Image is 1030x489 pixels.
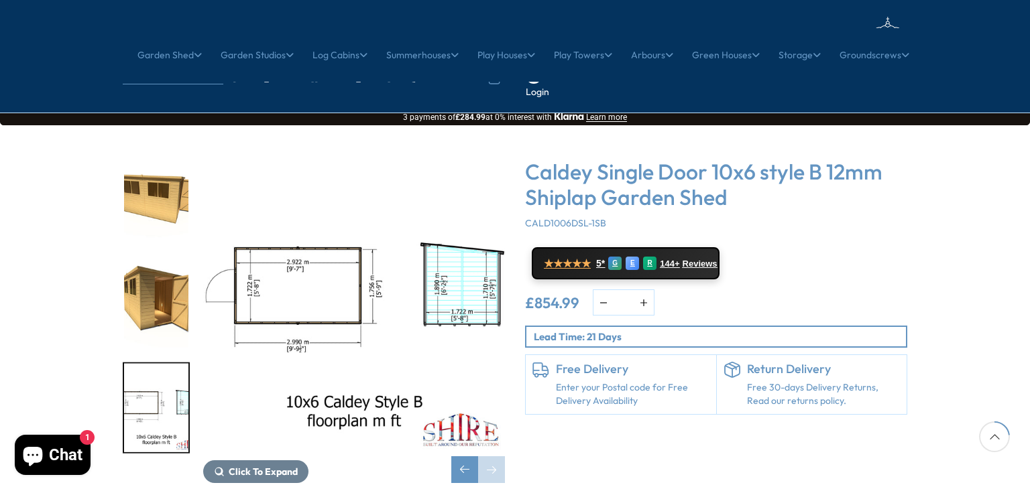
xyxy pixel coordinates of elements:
a: Log Cabins [312,38,367,72]
span: CALD1006DSL-1SB [525,217,606,229]
a: Garden Studios [221,38,294,72]
p: Free 30-days Delivery Returns, Read our returns policy. [747,381,901,407]
div: G [608,257,622,270]
a: Arbours [631,38,673,72]
span: 144+ [660,259,679,269]
h6: Free Delivery [556,362,709,376]
span: Reviews [683,259,718,269]
a: Storage [779,38,821,72]
h3: Caldey Single Door 10x6 style B 12mm Shiplap Garden Shed [525,159,907,210]
img: Caldey Single Door 10x6 style B 12mm Shiplap Garden Shed [203,152,505,453]
a: Play Towers [554,38,612,72]
a: Green Houses [692,38,760,72]
a: [EMAIL_ADDRESS][DOMAIN_NAME] [223,73,391,82]
button: Click To Expand [203,460,308,483]
span: ★★★★★ [544,257,591,270]
h6: Return Delivery [747,362,901,376]
img: Caldey10x6gstyleBBuildingFloorplanandINTERNALSMFT_A06388_200x200.jpg [124,363,188,452]
p: Lead Time: 21 Days [534,330,906,344]
img: Caldey10x6gstyleBRenB6_200x200.jpg [124,259,188,348]
a: 01406307230 [406,73,474,82]
div: Next slide [478,456,505,483]
a: Play Houses [477,38,535,72]
ins: £854.99 [525,295,579,310]
img: Caldey10x6gstyleBRenB5_200x200.jpg [124,153,188,242]
a: ★★★★★ 5* G E R 144+ Reviews [532,247,720,279]
a: Login [526,86,549,99]
a: Enter your Postal code for Free Delivery Availability [556,381,709,407]
a: Garden Shed [137,38,202,72]
span: Click To Expand [229,466,298,478]
div: R [643,257,656,270]
div: 9 / 11 [123,152,190,244]
inbox-online-store-chat: Shopify online store chat [11,435,95,478]
a: Groundscrews [840,38,909,72]
div: 11 / 11 [203,152,505,483]
img: logo [813,13,907,57]
a: Summerhouses [386,38,459,72]
div: Previous slide [451,456,478,483]
div: E [626,257,639,270]
div: 11 / 11 [123,362,190,453]
div: 10 / 11 [123,257,190,349]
